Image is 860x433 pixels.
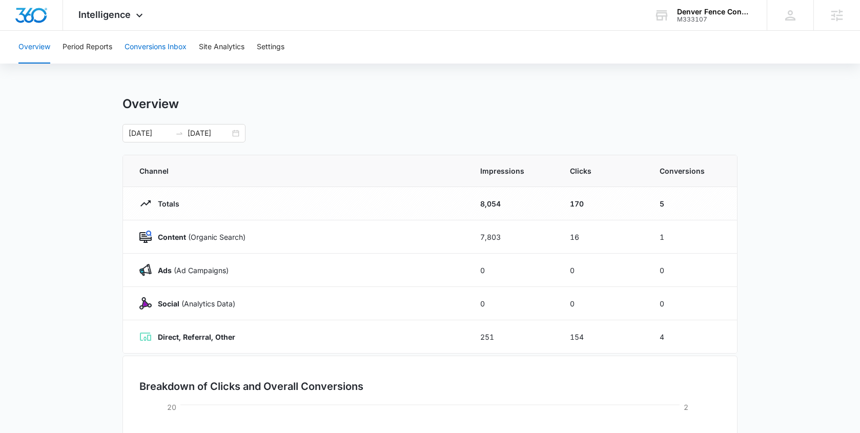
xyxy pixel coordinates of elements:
[647,320,737,354] td: 4
[129,128,171,139] input: Start date
[677,16,752,23] div: account id
[188,128,230,139] input: End date
[199,31,244,64] button: Site Analytics
[175,129,183,137] span: to
[647,220,737,254] td: 1
[18,31,50,64] button: Overview
[158,333,235,341] strong: Direct, Referral, Other
[468,254,558,287] td: 0
[139,379,363,394] h3: Breakdown of Clicks and Overall Conversions
[684,403,688,411] tspan: 2
[570,166,635,176] span: Clicks
[558,254,647,287] td: 0
[63,31,112,64] button: Period Reports
[480,166,545,176] span: Impressions
[175,129,183,137] span: swap-right
[158,266,172,275] strong: Ads
[152,265,229,276] p: (Ad Campaigns)
[647,187,737,220] td: 5
[139,264,152,276] img: Ads
[139,166,456,176] span: Channel
[167,403,176,411] tspan: 20
[558,220,647,254] td: 16
[139,231,152,243] img: Content
[78,9,131,20] span: Intelligence
[152,232,245,242] p: (Organic Search)
[257,31,284,64] button: Settings
[468,220,558,254] td: 7,803
[158,299,179,308] strong: Social
[647,287,737,320] td: 0
[122,96,179,112] h1: Overview
[468,320,558,354] td: 251
[558,320,647,354] td: 154
[660,166,721,176] span: Conversions
[468,187,558,220] td: 8,054
[152,298,235,309] p: (Analytics Data)
[139,297,152,310] img: Social
[158,233,186,241] strong: Content
[558,287,647,320] td: 0
[468,287,558,320] td: 0
[647,254,737,287] td: 0
[677,8,752,16] div: account name
[152,198,179,209] p: Totals
[125,31,187,64] button: Conversions Inbox
[558,187,647,220] td: 170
